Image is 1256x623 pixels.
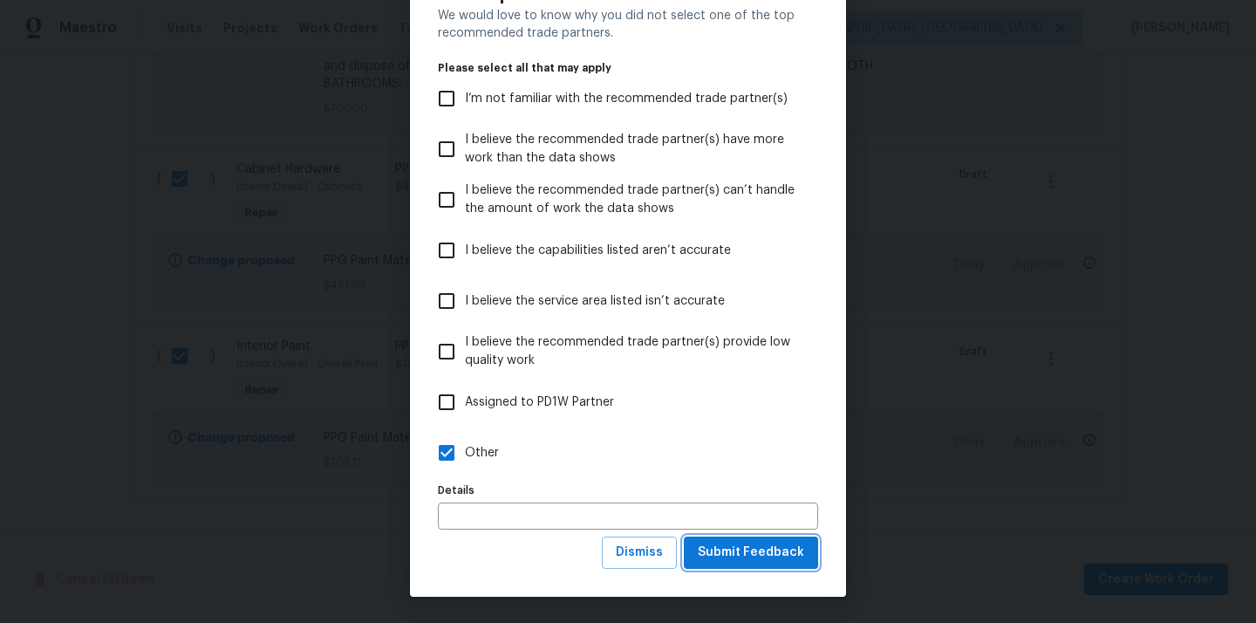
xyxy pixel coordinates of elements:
span: Other [465,444,499,462]
legend: Please select all that may apply [438,63,818,73]
span: I believe the recommended trade partner(s) provide low quality work [465,333,804,370]
span: I believe the recommended trade partner(s) can’t handle the amount of work the data shows [465,181,804,218]
label: Details [438,485,818,496]
span: Submit Feedback [698,542,804,564]
span: I believe the service area listed isn’t accurate [465,292,725,311]
span: Dismiss [616,542,663,564]
span: I’m not familiar with the recommended trade partner(s) [465,90,788,108]
span: I believe the capabilities listed aren’t accurate [465,242,731,260]
button: Dismiss [602,537,677,569]
div: We would love to know why you did not select one of the top recommended trade partners. [438,7,818,42]
span: Assigned to PD1W Partner [465,394,614,412]
span: I believe the recommended trade partner(s) have more work than the data shows [465,131,804,168]
button: Submit Feedback [684,537,818,569]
